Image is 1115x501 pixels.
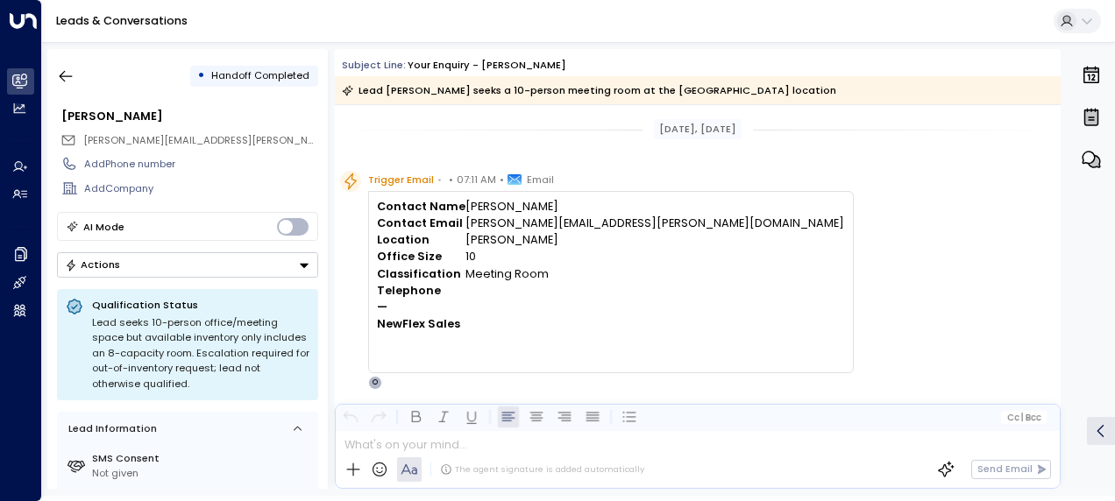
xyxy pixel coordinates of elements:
[465,215,844,231] td: [PERSON_NAME][EMAIL_ADDRESS][PERSON_NAME][DOMAIN_NAME]
[368,376,382,390] div: O
[465,265,844,282] td: Meeting Room
[56,13,188,28] a: Leads & Conversations
[449,171,453,188] span: •
[408,58,566,73] div: Your enquiry - [PERSON_NAME]
[377,283,441,298] strong: Telephone
[1001,411,1047,424] button: Cc|Bcc
[57,252,318,278] div: Button group with a nested menu
[377,316,460,331] strong: NewFlex Sales
[92,298,309,312] p: Qualification Status
[83,218,124,236] div: AI Mode
[368,171,434,188] span: Trigger Email
[465,198,844,215] td: [PERSON_NAME]
[61,108,317,124] div: [PERSON_NAME]
[377,232,430,247] strong: Location
[92,466,312,481] div: Not given
[654,119,742,139] div: [DATE], [DATE]
[83,133,318,148] span: rachel.mcalpine@generaloceans.com
[1021,413,1024,422] span: |
[65,258,120,271] div: Actions
[92,451,312,466] label: SMS Consent
[57,252,318,278] button: Actions
[197,63,205,88] div: •
[377,266,461,281] strong: Classification
[84,181,317,196] div: AddCompany
[377,215,463,230] strong: Contact Email
[377,249,442,264] strong: Office Size
[1007,413,1041,422] span: Cc Bcc
[527,171,554,188] span: Email
[500,171,504,188] span: •
[465,231,844,248] td: [PERSON_NAME]
[457,171,496,188] span: 07:11 AM
[84,157,317,172] div: AddPhone number
[437,171,442,188] span: •
[340,406,361,427] button: Undo
[377,300,387,314] strong: —
[377,199,465,214] strong: Contact Name
[342,58,406,72] span: Subject Line:
[83,133,415,147] span: [PERSON_NAME][EMAIL_ADDRESS][PERSON_NAME][DOMAIN_NAME]
[211,68,309,82] span: Handoff Completed
[92,315,309,392] div: Lead seeks 10-person office/meeting space but available inventory only includes an 8-capacity roo...
[342,81,836,99] div: Lead [PERSON_NAME] seeks a 10-person meeting room at the [GEOGRAPHIC_DATA] location
[368,406,389,427] button: Redo
[63,421,157,436] div: Lead Information
[465,248,844,265] td: 10
[440,463,644,476] div: The agent signature is added automatically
